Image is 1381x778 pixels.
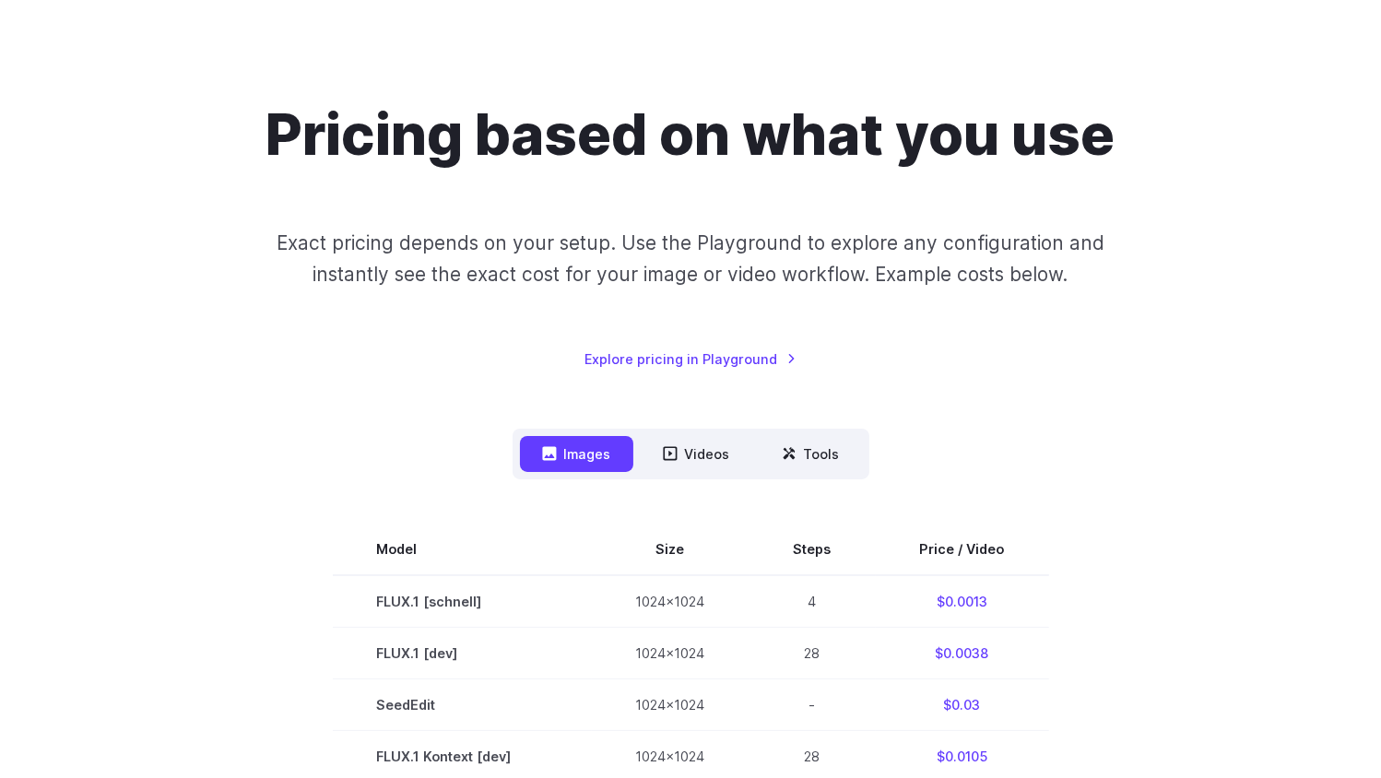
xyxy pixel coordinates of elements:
[876,524,1049,575] th: Price / Video
[333,679,592,731] td: SeedEdit
[333,628,592,679] td: FLUX.1 [dev]
[750,679,876,731] td: -
[760,436,862,472] button: Tools
[520,436,633,472] button: Images
[242,228,1139,289] p: Exact pricing depends on your setup. Use the Playground to explore any configuration and instantl...
[585,348,797,370] a: Explore pricing in Playground
[592,524,750,575] th: Size
[750,628,876,679] td: 28
[592,628,750,679] td: 1024x1024
[876,575,1049,628] td: $0.0013
[592,679,750,731] td: 1024x1024
[750,524,876,575] th: Steps
[333,524,592,575] th: Model
[876,679,1049,731] td: $0.03
[333,575,592,628] td: FLUX.1 [schnell]
[641,436,752,472] button: Videos
[266,100,1115,169] h1: Pricing based on what you use
[876,628,1049,679] td: $0.0038
[592,575,750,628] td: 1024x1024
[750,575,876,628] td: 4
